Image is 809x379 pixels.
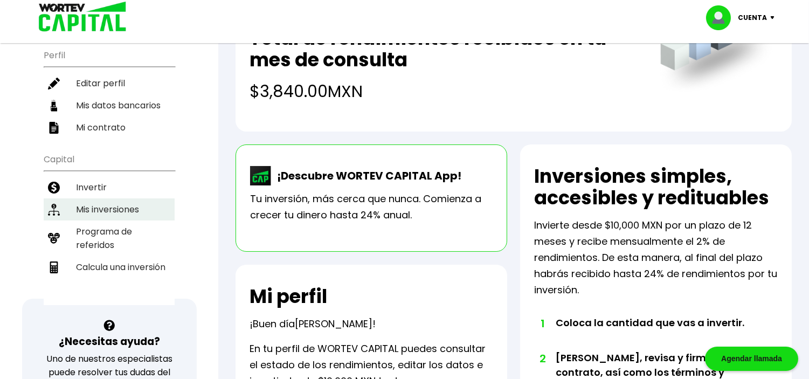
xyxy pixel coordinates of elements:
img: editar-icon.952d3147.svg [48,78,60,89]
h2: Total de rendimientos recibidos en tu mes de consulta [250,27,638,71]
span: 2 [540,350,545,367]
p: Tu inversión, más cerca que nunca. Comienza a crecer tu dinero hasta 24% anual. [250,191,493,223]
img: wortev-capital-app-icon [250,166,272,185]
img: datos-icon.10cf9172.svg [48,100,60,112]
img: calculadora-icon.17d418c4.svg [48,261,60,273]
ul: Capital [44,147,175,305]
h2: Mi perfil [250,286,327,307]
div: Agendar llamada [705,347,798,371]
p: ¡Buen día ! [250,316,376,332]
a: Mis datos bancarios [44,94,175,116]
img: icon-down [767,16,782,19]
img: recomiendanos-icon.9b8e9327.svg [48,232,60,244]
h2: Inversiones simples, accesibles y redituables [534,166,778,209]
a: Mis inversiones [44,198,175,220]
span: 1 [540,315,545,332]
a: Mi contrato [44,116,175,139]
a: Editar perfil [44,72,175,94]
img: contrato-icon.f2db500c.svg [48,122,60,134]
img: invertir-icon.b3b967d7.svg [48,182,60,194]
p: ¡Descubre WORTEV CAPITAL App! [272,168,461,184]
ul: Perfil [44,43,175,139]
img: inversiones-icon.6695dc30.svg [48,204,60,216]
p: Cuenta [738,10,767,26]
a: Invertir [44,176,175,198]
span: [PERSON_NAME] [295,317,372,330]
img: profile-image [706,5,738,30]
li: Coloca la cantidad que vas a invertir. [556,315,753,350]
a: Calcula una inversión [44,256,175,278]
h3: ¿Necesitas ayuda? [59,334,160,349]
p: Invierte desde $10,000 MXN por un plazo de 12 meses y recibe mensualmente el 2% de rendimientos. ... [534,217,778,298]
h4: $3,840.00 MXN [250,79,638,104]
a: Programa de referidos [44,220,175,256]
